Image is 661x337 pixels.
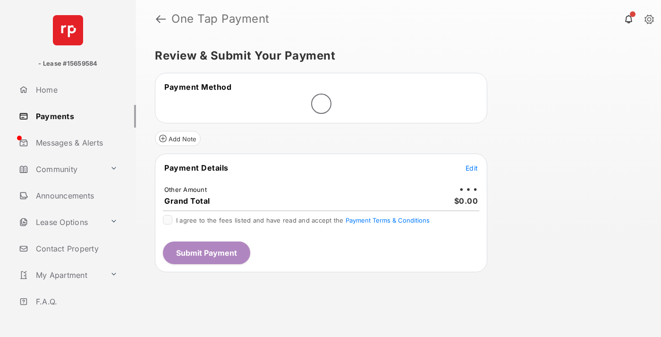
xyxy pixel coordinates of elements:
button: Submit Payment [163,242,250,264]
a: Announcements [15,184,136,207]
td: Other Amount [164,185,207,194]
a: Community [15,158,106,181]
a: F.A.Q. [15,290,136,313]
p: - Lease #15659584 [38,59,97,69]
button: Edit [466,163,478,173]
img: svg+xml;base64,PHN2ZyB4bWxucz0iaHR0cDovL3d3dy53My5vcmcvMjAwMC9zdmciIHdpZHRoPSI2NCIgaGVpZ2h0PSI2NC... [53,15,83,45]
strong: One Tap Payment [171,13,270,25]
span: Payment Method [164,82,231,92]
a: Messages & Alerts [15,131,136,154]
button: I agree to the fees listed and have read and accept the [346,216,430,224]
h5: Review & Submit Your Payment [155,50,635,61]
span: Grand Total [164,196,210,206]
button: Add Note [155,131,201,146]
a: Home [15,78,136,101]
span: Edit [466,164,478,172]
a: Payments [15,105,136,128]
a: Contact Property [15,237,136,260]
span: Payment Details [164,163,229,173]
a: My Apartment [15,264,106,286]
span: I agree to the fees listed and have read and accept the [176,216,430,224]
a: Lease Options [15,211,106,233]
span: $0.00 [454,196,478,206]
